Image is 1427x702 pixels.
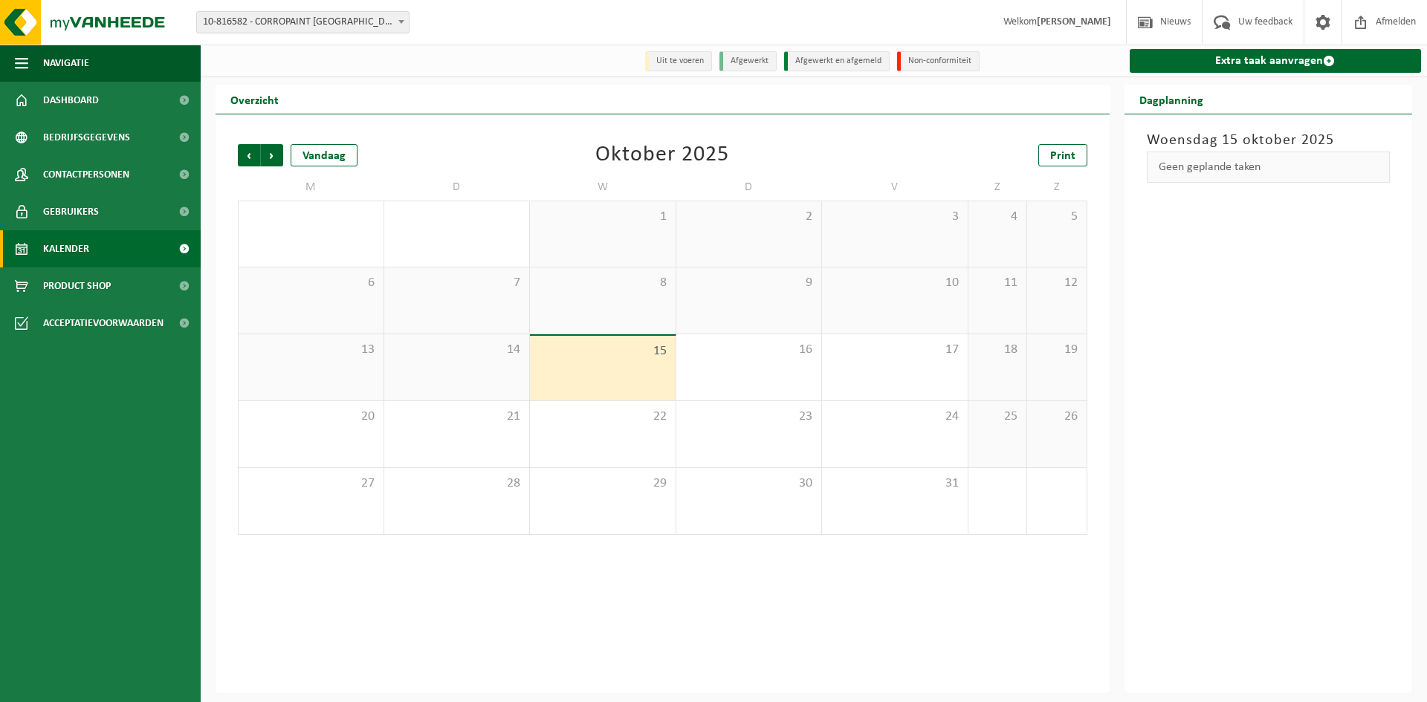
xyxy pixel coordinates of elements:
[1035,209,1078,225] span: 5
[684,209,815,225] span: 2
[1038,144,1087,166] a: Print
[537,409,668,425] span: 22
[530,174,676,201] td: W
[1035,409,1078,425] span: 26
[291,144,357,166] div: Vandaag
[537,209,668,225] span: 1
[1147,129,1391,152] h3: Woensdag 15 oktober 2025
[968,174,1028,201] td: Z
[595,144,729,166] div: Oktober 2025
[392,342,522,358] span: 14
[645,51,712,71] li: Uit te voeren
[43,82,99,119] span: Dashboard
[1037,16,1111,27] strong: [PERSON_NAME]
[1147,152,1391,183] div: Geen geplande taken
[1035,342,1078,358] span: 19
[392,475,522,492] span: 28
[261,144,283,166] span: Volgende
[43,156,129,193] span: Contactpersonen
[238,174,384,201] td: M
[684,409,815,425] span: 23
[1130,49,1422,73] a: Extra taak aanvragen
[392,275,522,291] span: 7
[1027,174,1087,201] td: Z
[216,85,294,114] h2: Overzicht
[43,193,99,230] span: Gebruikers
[684,342,815,358] span: 16
[676,174,823,201] td: D
[1050,150,1075,162] span: Print
[822,174,968,201] td: V
[43,119,130,156] span: Bedrijfsgegevens
[829,409,960,425] span: 24
[246,409,376,425] span: 20
[196,11,410,33] span: 10-816582 - CORROPAINT NV - ANTWERPEN
[897,51,980,71] li: Non-conformiteit
[246,475,376,492] span: 27
[537,475,668,492] span: 29
[976,275,1020,291] span: 11
[684,475,815,492] span: 30
[1035,275,1078,291] span: 12
[976,342,1020,358] span: 18
[537,275,668,291] span: 8
[976,409,1020,425] span: 25
[238,144,260,166] span: Vorige
[1125,85,1218,114] h2: Dagplanning
[43,305,164,342] span: Acceptatievoorwaarden
[784,51,890,71] li: Afgewerkt en afgemeld
[829,275,960,291] span: 10
[537,343,668,360] span: 15
[246,342,376,358] span: 13
[829,209,960,225] span: 3
[43,267,111,305] span: Product Shop
[684,275,815,291] span: 9
[392,409,522,425] span: 21
[43,230,89,267] span: Kalender
[976,209,1020,225] span: 4
[197,12,409,33] span: 10-816582 - CORROPAINT NV - ANTWERPEN
[829,475,960,492] span: 31
[719,51,777,71] li: Afgewerkt
[43,45,89,82] span: Navigatie
[246,275,376,291] span: 6
[384,174,531,201] td: D
[829,342,960,358] span: 17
